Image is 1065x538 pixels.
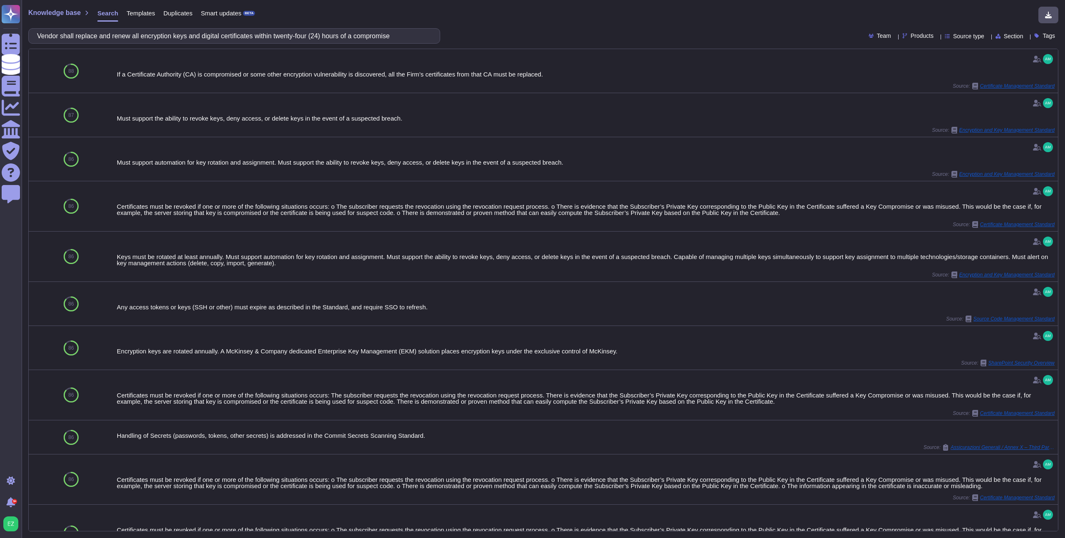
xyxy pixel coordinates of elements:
[1043,459,1053,469] img: user
[932,171,1055,178] span: Source:
[68,392,74,397] span: 86
[1043,186,1053,196] img: user
[980,222,1055,227] span: Certificate Management Standard
[68,531,74,536] span: 86
[961,360,1055,366] span: Source:
[959,128,1055,133] span: Encryption and Key Management Standard
[33,29,431,43] input: Search a question or template...
[1004,33,1023,39] span: Section
[911,33,934,39] span: Products
[1043,54,1053,64] img: user
[68,477,74,482] span: 86
[117,71,1055,77] div: If a Certificate Authority (CA) is compromised or some other encryption vulnerability is discover...
[117,304,1055,310] div: Any access tokens or keys (SSH or other) must expire as described in the Standard, and require SS...
[1043,237,1053,247] img: user
[932,127,1055,133] span: Source:
[117,476,1055,489] div: Certificates must be revoked if one or more of the following situations occurs: o The subscriber ...
[980,84,1055,89] span: Certificate Management Standard
[243,11,255,16] div: BETA
[12,499,17,504] div: 9+
[201,10,242,16] span: Smart updates
[28,10,81,16] span: Knowledge base
[932,271,1055,278] span: Source:
[953,83,1055,89] span: Source:
[951,445,1055,450] span: Assicurazioni Generali / Annex X – Third Parties Security Exhibits [PERSON_NAME] v1.1 (2)
[68,346,74,350] span: 86
[959,172,1055,177] span: Encryption and Key Management Standard
[946,316,1055,322] span: Source:
[68,435,74,440] span: 86
[117,203,1055,216] div: Certificates must be revoked if one or more of the following situations occurs: o The subscriber ...
[68,204,74,209] span: 86
[68,69,74,74] span: 88
[924,444,1055,451] span: Source:
[117,159,1055,165] div: Must support automation for key rotation and assignment. Must support the ability to revoke keys,...
[953,494,1055,501] span: Source:
[117,392,1055,405] div: Certificates must be revoked if one or more of the following situations occurs: The subscriber re...
[953,221,1055,228] span: Source:
[1043,142,1053,152] img: user
[117,115,1055,121] div: Must support the ability to revoke keys, deny access, or delete keys in the event of a suspected ...
[1043,375,1053,385] img: user
[953,33,984,39] span: Source type
[117,348,1055,354] div: Encryption keys are rotated annually. A McKinsey & Company dedicated Enterprise Key Management (E...
[980,411,1055,416] span: Certificate Management Standard
[877,33,891,39] span: Team
[953,410,1055,417] span: Source:
[68,157,74,162] span: 86
[68,113,74,118] span: 87
[68,254,74,259] span: 86
[1043,33,1055,39] span: Tags
[1043,98,1053,108] img: user
[959,272,1055,277] span: Encryption and Key Management Standard
[117,254,1055,266] div: Keys must be rotated at least annually. Must support automation for key rotation and assignment. ...
[3,516,18,531] img: user
[1043,331,1053,341] img: user
[988,360,1055,365] span: SharePoint Security Overview
[1043,287,1053,297] img: user
[2,515,24,533] button: user
[1043,510,1053,520] img: user
[126,10,155,16] span: Templates
[163,10,193,16] span: Duplicates
[980,495,1055,500] span: Certificate Management Standard
[97,10,118,16] span: Search
[973,316,1055,321] span: Source Code Management Standard
[117,432,1055,439] div: Handling of Secrets (passwords, tokens, other secrets) is addressed in the Commit Secrets Scannin...
[68,301,74,306] span: 86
